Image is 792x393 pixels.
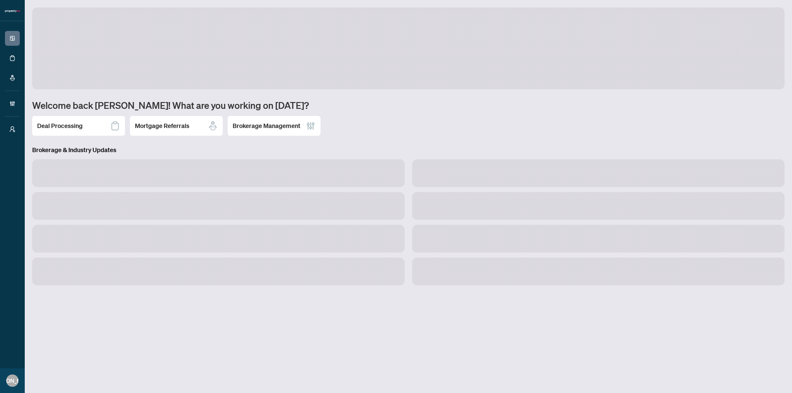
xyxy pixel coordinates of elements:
[9,126,15,132] span: user-switch
[5,9,20,13] img: logo
[32,146,785,154] h3: Brokerage & Industry Updates
[233,122,300,130] h2: Brokerage Management
[37,122,83,130] h2: Deal Processing
[135,122,189,130] h2: Mortgage Referrals
[32,99,785,111] h1: Welcome back [PERSON_NAME]! What are you working on [DATE]?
